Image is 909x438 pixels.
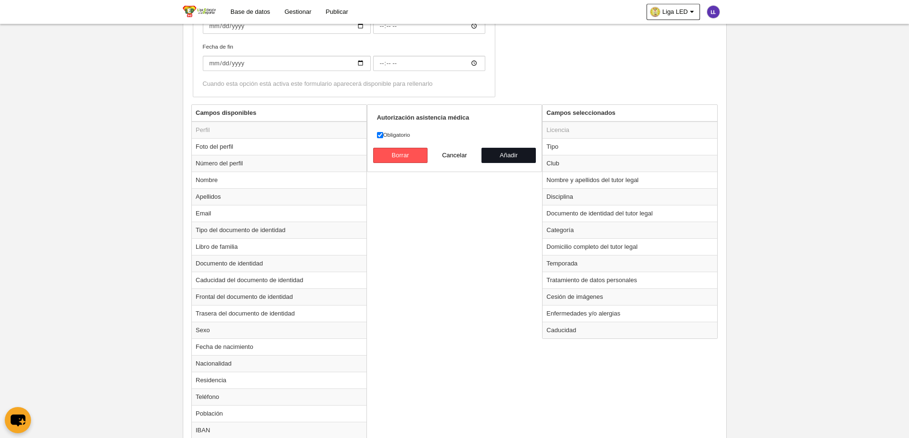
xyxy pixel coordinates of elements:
[428,148,482,163] button: Cancelar
[192,372,366,388] td: Residencia
[203,80,485,88] div: Cuando esta opción está activa este formulario aparecerá disponible para rellenarlo
[662,7,688,17] span: Liga LED
[192,138,366,155] td: Foto del perfil
[192,305,366,322] td: Trasera del documento de identidad
[373,148,428,163] button: Borrar
[650,7,660,17] img: Oa3ElrZntIAI.30x30.jpg
[192,272,366,288] td: Caducidad del documento de identidad
[543,155,717,172] td: Club
[192,338,366,355] td: Fecha de nacimiento
[203,42,485,71] label: Fecha de fin
[647,4,700,20] a: Liga LED
[192,122,366,139] td: Perfil
[373,19,485,34] input: Fecha de inicio
[377,114,470,121] strong: Autorización asistencia médica
[377,131,533,139] label: Obligatorio
[543,305,717,322] td: Enfermedades y/o alergias
[192,172,366,188] td: Nombre
[481,148,536,163] button: Añadir
[183,6,216,17] img: Liga LED
[377,132,383,138] input: Obligatorio
[543,138,717,155] td: Tipo
[543,188,717,205] td: Disciplina
[192,255,366,272] td: Documento de identidad
[543,222,717,238] td: Categoría
[192,288,366,305] td: Frontal del documento de identidad
[543,288,717,305] td: Cesión de imágenes
[543,172,717,188] td: Nombre y apellidos del tutor legal
[5,407,31,433] button: chat-button
[192,155,366,172] td: Número del perfil
[192,322,366,338] td: Sexo
[543,205,717,222] td: Documento de identidad del tutor legal
[192,188,366,205] td: Apellidos
[543,272,717,288] td: Tratamiento de datos personales
[192,222,366,238] td: Tipo del documento de identidad
[192,405,366,422] td: Población
[543,255,717,272] td: Temporada
[192,205,366,222] td: Email
[192,238,366,255] td: Libro de familia
[203,19,371,34] input: Fecha de inicio
[543,238,717,255] td: Domicilio completo del tutor legal
[543,122,717,139] td: Licencia
[192,355,366,372] td: Nacionalidad
[543,322,717,338] td: Caducidad
[373,56,485,71] input: Fecha de fin
[203,56,371,71] input: Fecha de fin
[192,388,366,405] td: Teléfono
[707,6,720,18] img: c2l6ZT0zMHgzMCZmcz05JnRleHQ9TEwmYmc9NWUzNWIx.png
[543,105,717,122] th: Campos seleccionados
[192,105,366,122] th: Campos disponibles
